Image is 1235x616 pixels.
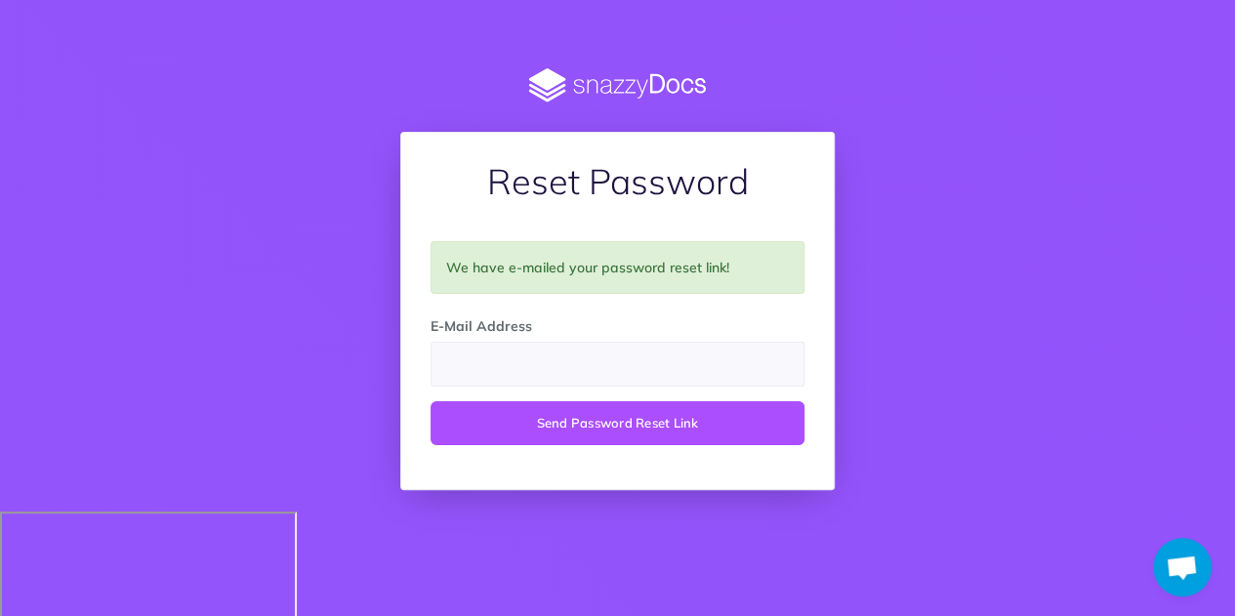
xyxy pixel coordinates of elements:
h1: Reset Password [431,162,804,201]
img: SnazzyDocs Logo [400,68,835,103]
div: We have e-mailed your password reset link! [431,241,804,294]
div: Open chat [1153,538,1212,596]
button: Send Password Reset Link [431,401,804,444]
label: E-Mail Address [431,315,532,337]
